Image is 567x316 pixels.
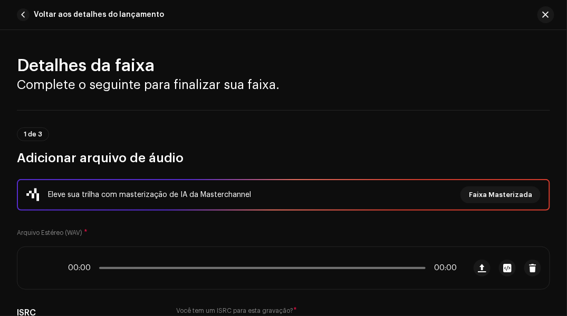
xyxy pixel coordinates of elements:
[460,186,541,203] button: Faixa Masterizada
[48,189,251,201] div: Eleve sua trilha com masterização de IA da Masterchannel
[469,184,532,205] span: Faixa Masterizada
[177,307,391,315] label: Você tem um ISRC para esta gravação?
[17,150,550,166] h3: Adicionar arquivo de áudio
[17,55,550,76] h2: Detalhes da faixa
[17,76,550,93] h3: Complete o seguinte para finalizar sua faixa.
[430,264,457,272] span: 00:00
